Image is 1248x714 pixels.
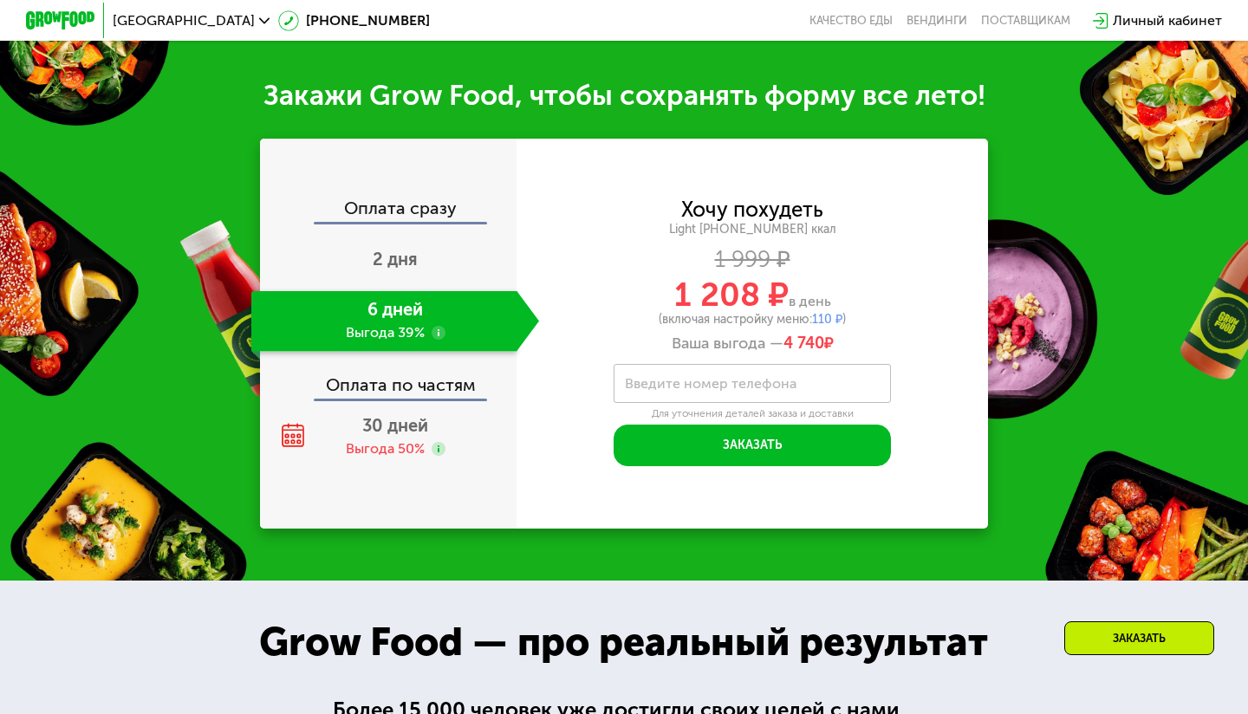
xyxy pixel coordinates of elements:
span: 30 дней [362,415,428,436]
a: Вендинги [907,14,967,28]
div: Оплата сразу [262,199,517,222]
span: 4 740 [783,334,824,353]
div: поставщикам [981,14,1070,28]
div: 1 999 ₽ [517,250,988,269]
span: ₽ [783,334,834,354]
span: 2 дня [373,249,418,269]
div: Хочу похудеть [681,200,823,219]
span: 1 208 ₽ [674,275,789,315]
div: (включая настройку меню: ) [517,314,988,326]
div: Для уточнения деталей заказа и доставки [614,407,891,421]
div: Заказать [1064,621,1214,655]
span: 110 ₽ [812,312,842,327]
button: Заказать [614,425,891,466]
label: Введите номер телефона [625,379,796,388]
div: Light [PHONE_NUMBER] ккал [517,222,988,237]
div: Оплата по частям [262,359,517,399]
div: Выгода 50% [346,439,425,458]
a: [PHONE_NUMBER] [278,10,430,31]
div: Ваша выгода — [517,334,988,354]
span: [GEOGRAPHIC_DATA] [113,14,255,28]
a: Качество еды [809,14,893,28]
span: в день [789,293,831,309]
div: Личный кабинет [1113,10,1222,31]
div: Grow Food — про реальный результат [231,613,1017,672]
